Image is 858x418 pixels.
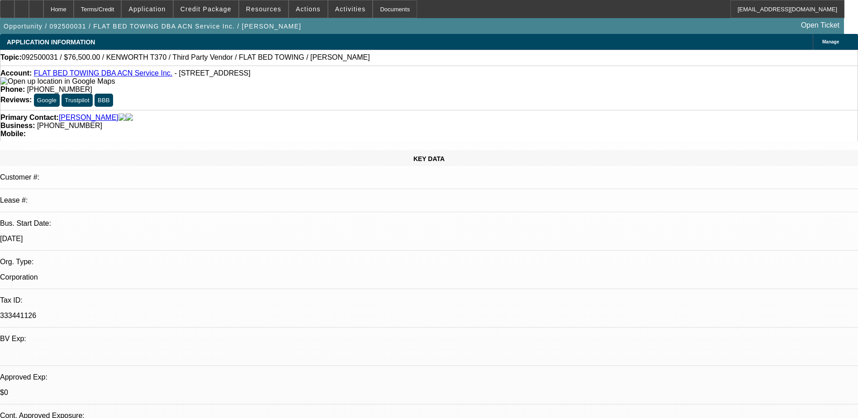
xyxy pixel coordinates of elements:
[37,122,102,129] span: [PHONE_NUMBER]
[0,96,32,104] strong: Reviews:
[95,94,113,107] button: BBB
[413,155,445,162] span: KEY DATA
[175,69,251,77] span: - [STREET_ADDRESS]
[289,0,327,18] button: Actions
[328,0,373,18] button: Activities
[34,94,60,107] button: Google
[122,0,172,18] button: Application
[62,94,92,107] button: Trustpilot
[797,18,843,33] a: Open Ticket
[59,114,119,122] a: [PERSON_NAME]
[0,77,115,85] img: Open up location in Google Maps
[822,39,839,44] span: Manage
[7,38,95,46] span: APPLICATION INFORMATION
[239,0,288,18] button: Resources
[0,122,35,129] strong: Business:
[4,23,301,30] span: Opportunity / 092500031 / FLAT BED TOWING DBA ACN Service Inc. / [PERSON_NAME]
[0,69,32,77] strong: Account:
[126,114,133,122] img: linkedin-icon.png
[174,0,238,18] button: Credit Package
[335,5,366,13] span: Activities
[246,5,281,13] span: Resources
[0,85,25,93] strong: Phone:
[0,114,59,122] strong: Primary Contact:
[0,130,26,138] strong: Mobile:
[119,114,126,122] img: facebook-icon.png
[296,5,321,13] span: Actions
[34,69,172,77] a: FLAT BED TOWING DBA ACN Service Inc.
[0,77,115,85] a: View Google Maps
[128,5,166,13] span: Application
[22,53,370,62] span: 092500031 / $76,500.00 / KENWORTH T370 / Third Party Vendor / FLAT BED TOWING / [PERSON_NAME]
[180,5,232,13] span: Credit Package
[27,85,92,93] span: [PHONE_NUMBER]
[0,53,22,62] strong: Topic:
